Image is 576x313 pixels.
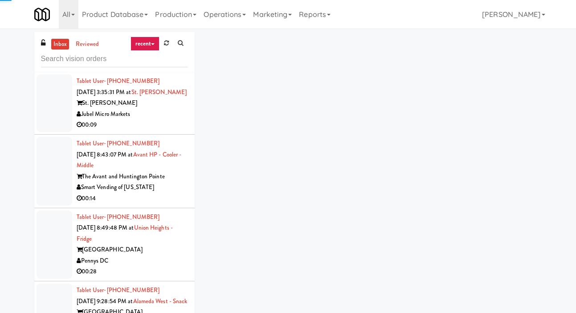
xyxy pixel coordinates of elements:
input: Search vision orders [41,51,188,67]
span: [DATE] 3:35:31 PM at [77,88,131,96]
div: 00:14 [77,193,188,204]
img: Micromart [34,7,50,22]
a: recent [131,37,160,51]
a: Tablet User· [PHONE_NUMBER] [77,77,160,85]
span: [DATE] 8:43:07 PM at [77,150,133,159]
a: reviewed [74,39,101,50]
a: Union Heights - Fridge [77,223,173,243]
a: St. [PERSON_NAME] [131,88,187,96]
div: Pennys DC [77,255,188,267]
a: Tablet User· [PHONE_NUMBER] [77,139,160,148]
div: 00:28 [77,266,188,277]
div: Jubel Micro Markets [77,109,188,120]
a: inbox [51,39,69,50]
div: 00:09 [77,119,188,131]
span: · [PHONE_NUMBER] [104,139,160,148]
div: [GEOGRAPHIC_DATA] [77,244,188,255]
div: Smart Vending of [US_STATE] [77,182,188,193]
span: [DATE] 8:49:48 PM at [77,223,134,232]
a: Alameda West - Snack [133,297,188,305]
div: St. [PERSON_NAME] [77,98,188,109]
a: Tablet User· [PHONE_NUMBER] [77,213,160,221]
span: · [PHONE_NUMBER] [104,286,160,294]
span: · [PHONE_NUMBER] [104,213,160,221]
a: Tablet User· [PHONE_NUMBER] [77,286,160,294]
span: [DATE] 9:28:54 PM at [77,297,133,305]
span: · [PHONE_NUMBER] [104,77,160,85]
li: Tablet User· [PHONE_NUMBER][DATE] 8:49:48 PM atUnion Heights - Fridge[GEOGRAPHIC_DATA]Pennys DC00:28 [34,208,195,282]
li: Tablet User· [PHONE_NUMBER][DATE] 8:43:07 PM atAvant HP - Cooler - MiddleThe Avant and Huntington... [34,135,195,208]
div: The Avant and Huntington Pointe [77,171,188,182]
li: Tablet User· [PHONE_NUMBER][DATE] 3:35:31 PM atSt. [PERSON_NAME]St. [PERSON_NAME]Jubel Micro Mark... [34,72,195,135]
